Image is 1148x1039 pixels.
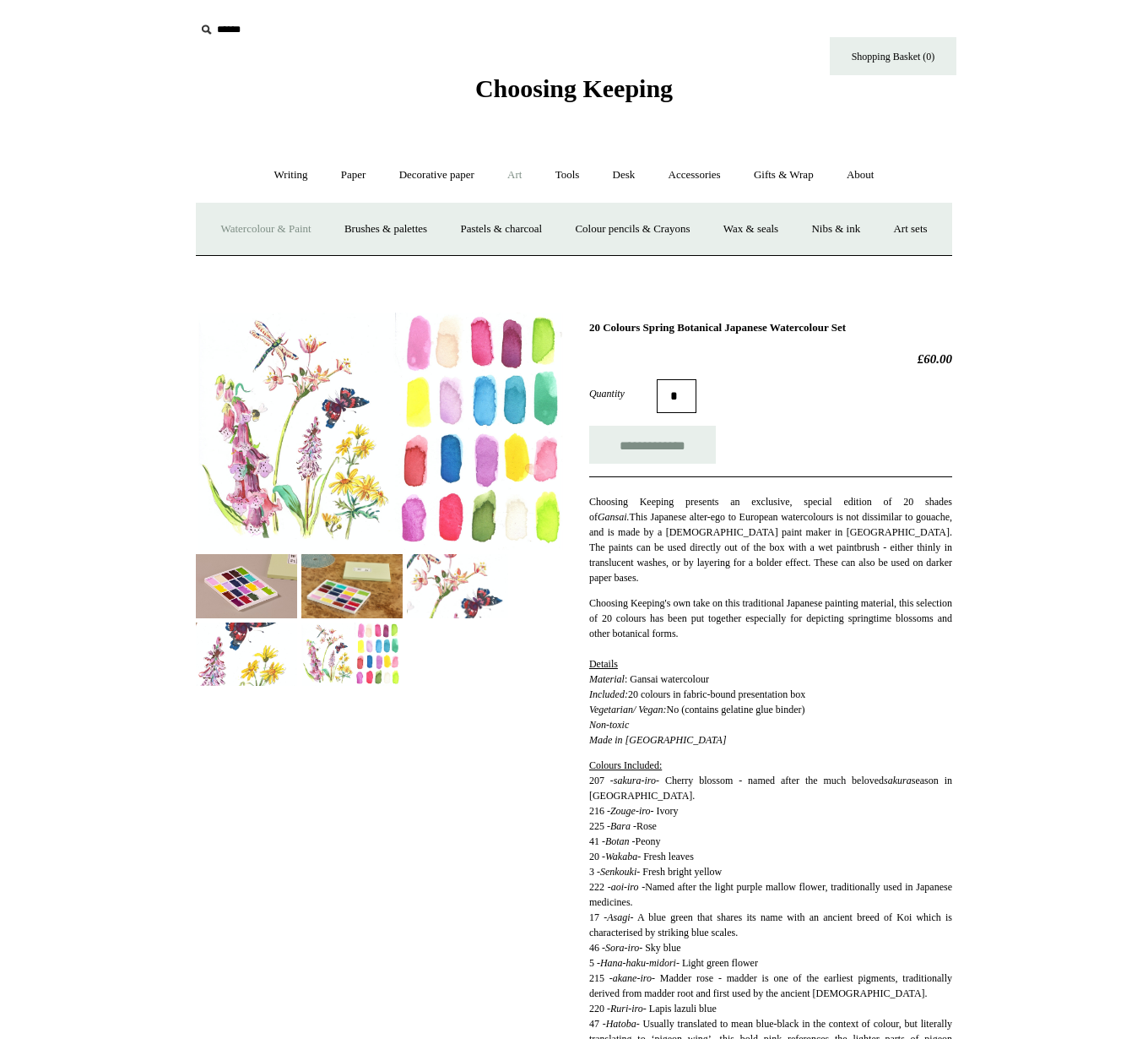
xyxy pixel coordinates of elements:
[613,972,652,984] em: akane-iro
[259,153,323,198] a: Writing
[611,881,646,893] em: aoi-iro -
[589,719,727,746] em: Non-toxic
[606,1018,636,1030] em: Hatoba
[653,153,736,198] a: Accessories
[589,927,740,954] span: 46 -
[598,153,651,198] a: Desk
[589,734,727,746] span: Made in [GEOGRAPHIC_DATA]
[589,321,952,335] h1: 20 Colours Spring Botanical Japanese Watercolour Set
[605,835,636,847] em: Botan -
[560,207,705,252] a: Colour pencils & Crayons
[589,673,625,685] i: Material
[605,942,639,954] em: Sora-iro
[492,153,537,198] a: Art
[445,207,557,252] a: Pastels & charcoal
[614,775,656,786] em: sakura-iro
[610,805,651,817] em: Zouge-iro
[884,775,912,786] i: sakura
[326,153,382,198] a: Paper
[878,207,942,252] a: Art sets
[589,494,952,585] p: Choosing Keeping presents an exclusive, special edition of 20 shades of This Japanese alter-ego t...
[301,554,403,617] img: 20 Colours Spring Botanical Japanese Watercolour Set
[589,759,662,771] span: Colours Included:
[831,153,890,198] a: About
[205,207,326,252] a: Watercolour & Paint
[589,688,628,700] em: Included:
[196,313,574,550] img: 20 Colours Spring Botanical Japanese Watercolour Set
[329,207,442,252] a: Brushes & palettes
[796,207,875,252] a: Nibs & ink
[589,596,952,748] p: Choosing Keeping's own take on this traditional Japanese painting material, this selection of 20 ...
[589,896,636,923] span: 17 -
[589,658,618,670] span: Details
[589,351,952,367] h2: £60.00
[600,866,636,878] em: Senkouki
[475,74,673,102] span: Choosing Keeping
[384,153,490,198] a: Decorative paper
[540,153,595,198] a: Tools
[589,704,667,715] em: Vegetarian/ Vegan:
[610,820,636,832] em: Bara -
[830,37,956,75] a: Shopping Basket (0)
[708,207,793,252] a: Wax & seals
[607,911,630,923] em: Asagi
[196,623,297,686] img: 20 Colours Spring Botanical Japanese Watercolour Set
[301,623,403,686] img: 20 Colours Spring Botanical Japanese Watercolour Set
[739,153,829,198] a: Gifts & Wrap
[605,851,637,862] em: Wakaba
[598,511,630,523] em: Gansai.
[196,554,297,617] img: 20 Colours Spring Botanical Japanese Watercolour Set
[589,386,657,401] label: Quantity
[610,1003,643,1015] em: Ruri-iro
[407,554,508,617] img: 20 Colours Spring Botanical Japanese Watercolour Set
[589,790,697,817] span: 216 -
[600,957,676,969] em: Hana-haku-midori
[475,88,673,100] a: Choosing Keeping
